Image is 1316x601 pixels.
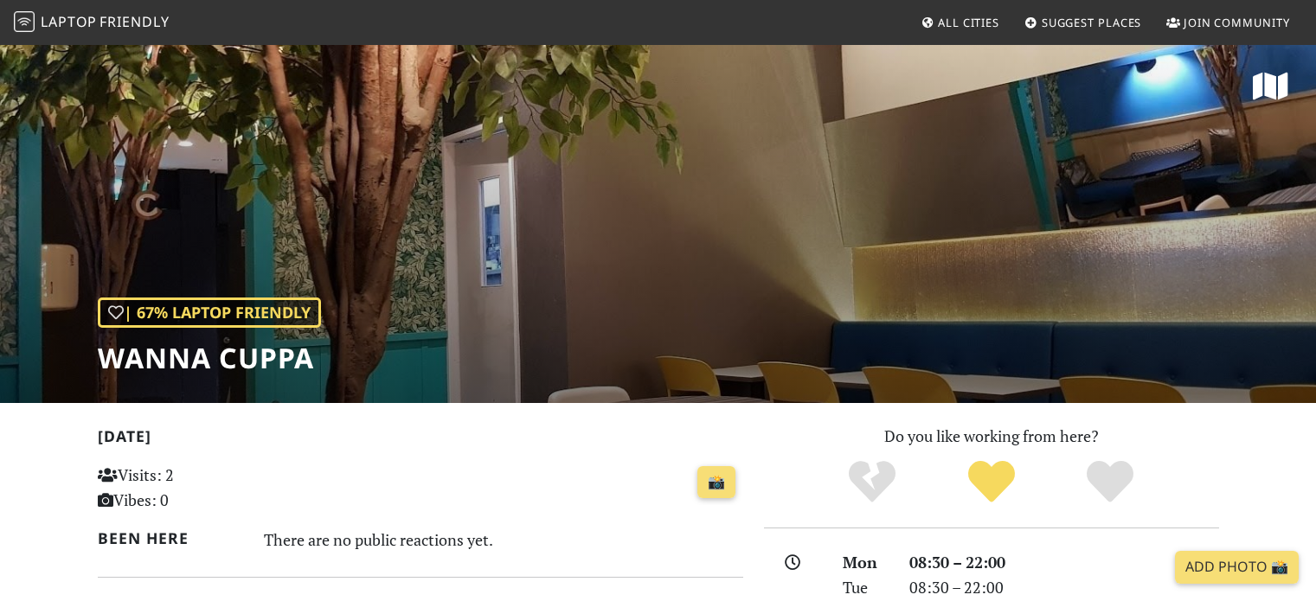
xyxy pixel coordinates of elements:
div: Tue [832,575,898,600]
a: Join Community [1159,7,1297,38]
span: Suggest Places [1042,15,1142,30]
div: Yes [932,458,1051,506]
span: All Cities [938,15,999,30]
a: Add Photo 📸 [1175,551,1299,584]
span: Join Community [1184,15,1290,30]
div: No [812,458,932,506]
div: There are no public reactions yet. [264,526,743,553]
div: Definitely! [1050,458,1170,506]
p: Visits: 2 Vibes: 0 [98,463,299,513]
a: Suggest Places [1017,7,1149,38]
img: LaptopFriendly [14,11,35,32]
div: 08:30 – 22:00 [899,575,1229,600]
h1: WANNA CUPPA [98,342,321,374]
span: Laptop [41,12,97,31]
a: 📸 [697,466,735,499]
div: Mon [832,550,898,575]
h2: Been here [98,529,244,547]
a: All Cities [914,7,1006,38]
span: Friendly [100,12,169,31]
div: | 67% Laptop Friendly [98,297,321,328]
h2: [DATE] [98,427,743,452]
a: LaptopFriendly LaptopFriendly [14,8,170,38]
div: 08:30 – 22:00 [899,550,1229,575]
p: Do you like working from here? [764,424,1219,449]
